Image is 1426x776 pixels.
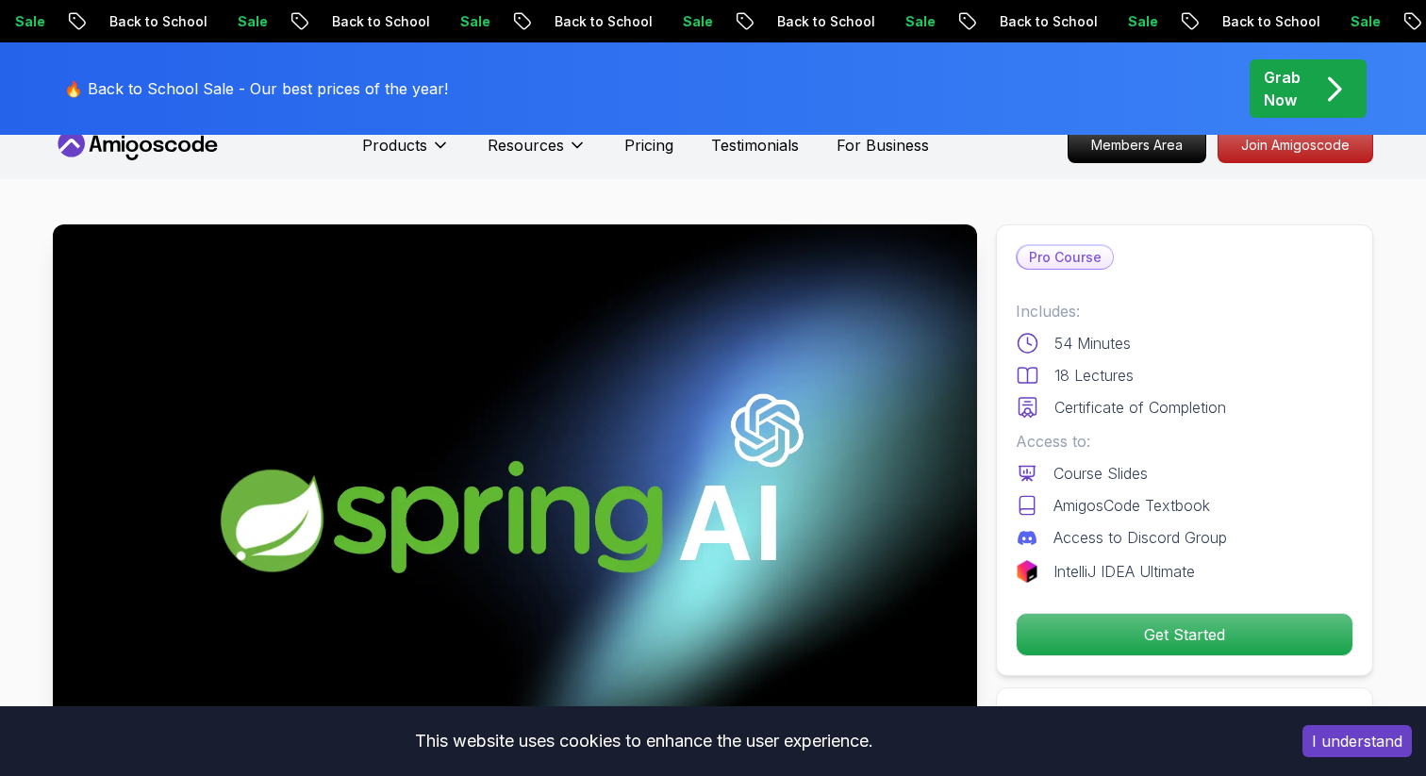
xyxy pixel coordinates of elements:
[761,12,889,31] p: Back to School
[1302,725,1412,757] button: Accept cookies
[1206,12,1335,31] p: Back to School
[667,12,727,31] p: Sale
[1053,560,1195,583] p: IntelliJ IDEA Ultimate
[1054,396,1226,419] p: Certificate of Completion
[624,134,673,157] a: Pricing
[64,77,448,100] p: 🔥 Back to School Sale - Our best prices of the year!
[1053,462,1148,485] p: Course Slides
[1335,12,1395,31] p: Sale
[362,134,427,157] p: Products
[14,720,1274,762] div: This website uses cookies to enhance the user experience.
[889,12,950,31] p: Sale
[1053,494,1210,517] p: AmigosCode Textbook
[53,224,977,744] img: spring-ai_thumbnail
[444,12,505,31] p: Sale
[362,134,450,172] button: Products
[711,134,799,157] a: Testimonials
[539,12,667,31] p: Back to School
[1017,614,1352,655] p: Get Started
[1018,246,1113,269] p: Pro Course
[1016,300,1353,322] p: Includes:
[488,134,587,172] button: Resources
[1016,613,1353,656] button: Get Started
[837,134,929,157] a: For Business
[93,12,222,31] p: Back to School
[984,12,1112,31] p: Back to School
[316,12,444,31] p: Back to School
[1219,128,1372,162] p: Join Amigoscode
[1264,66,1301,111] p: Grab Now
[222,12,282,31] p: Sale
[1054,364,1134,387] p: 18 Lectures
[1069,128,1205,162] p: Members Area
[1053,526,1227,549] p: Access to Discord Group
[1068,127,1206,163] a: Members Area
[488,134,564,157] p: Resources
[1112,12,1172,31] p: Sale
[1016,560,1038,583] img: jetbrains logo
[1016,430,1353,453] p: Access to:
[1054,332,1131,355] p: 54 Minutes
[1218,127,1373,163] a: Join Amigoscode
